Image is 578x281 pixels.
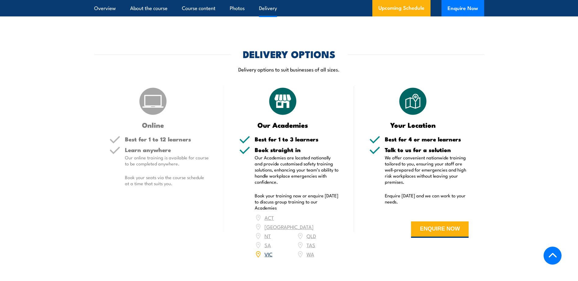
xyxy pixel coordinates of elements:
[109,121,197,128] h3: Online
[255,147,339,153] h5: Book straight in
[264,250,272,258] a: VIC
[411,221,469,238] button: ENQUIRE NOW
[125,154,209,167] p: Our online training is available for course to be completed anywhere.
[125,136,209,142] h5: Best for 1 to 12 learners
[243,50,335,58] h2: DELIVERY OPTIONS
[385,147,469,153] h5: Talk to us for a solution
[385,193,469,205] p: Enquire [DATE] and we can work to your needs.
[125,174,209,186] p: Book your seats via the course schedule at a time that suits you.
[255,154,339,185] p: Our Academies are located nationally and provide customised safety training solutions, enhancing ...
[239,121,327,128] h3: Our Academies
[94,66,484,73] p: Delivery options to suit businesses of all sizes.
[255,193,339,211] p: Book your training now or enquire [DATE] to discuss group training to our Academies
[385,136,469,142] h5: Best for 4 or more learners
[385,154,469,185] p: We offer convenient nationwide training tailored to you, ensuring your staff are well-prepared fo...
[255,136,339,142] h5: Best for 1 to 3 learners
[369,121,457,128] h3: Your Location
[125,147,209,153] h5: Learn anywhere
